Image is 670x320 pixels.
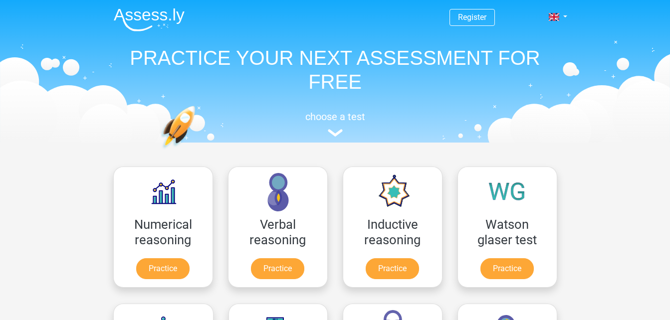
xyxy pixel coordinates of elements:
h5: choose a test [106,111,565,123]
img: assessment [328,129,343,137]
a: Register [458,12,486,22]
a: Practice [366,258,419,279]
img: practice [161,106,234,196]
a: Practice [251,258,304,279]
a: Practice [136,258,190,279]
a: choose a test [106,111,565,137]
a: Practice [480,258,534,279]
h1: PRACTICE YOUR NEXT ASSESSMENT FOR FREE [106,46,565,94]
img: Assessly [114,8,185,31]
